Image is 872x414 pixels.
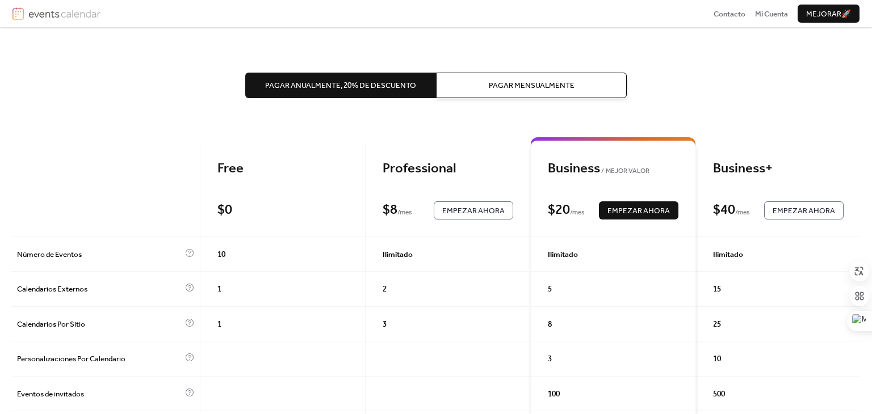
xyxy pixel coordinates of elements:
img: logotype [28,7,100,20]
span: Calendarios Externos [17,284,182,295]
span: Mi Cuenta [755,9,788,20]
span: 10 [217,249,225,260]
span: / mes [570,207,585,218]
span: Calendarios Por Sitio [17,319,182,330]
span: 100 [548,388,560,400]
button: Empezar Ahora [434,201,513,219]
span: 8 [548,319,552,330]
div: $ 0 [217,202,232,219]
span: 5 [548,284,552,295]
a: Contacto [714,8,745,19]
button: Pagar Anualmente, 20% de descuento [245,73,436,98]
span: / mes [735,207,750,218]
span: 15 [713,284,721,295]
span: 3 [383,319,387,330]
span: 500 [713,388,725,400]
button: Pagar Mensualmente [436,73,627,98]
span: Ilimitado [548,249,578,260]
span: Contacto [714,9,745,20]
div: Business [548,160,678,178]
div: Professional [383,160,513,178]
span: Empezar Ahora [773,205,835,217]
span: Ilimitado [383,249,413,260]
span: 2 [383,284,387,295]
span: 10 [713,353,721,365]
span: Pagar Anualmente, 20% de descuento [265,80,416,91]
span: Eventos de invitados [17,388,182,400]
button: Empezar Ahora [599,201,678,219]
div: $ 20 [548,202,570,219]
span: 1 [217,319,221,330]
div: $ 40 [713,202,735,219]
span: Personalizaciones Por Calendario [17,353,182,365]
a: Mi Cuenta [755,8,788,19]
span: 3 [548,353,552,365]
span: Número de Eventos [17,249,182,260]
span: Ilimitado [713,249,743,260]
span: MEJOR VALOR [600,166,649,177]
div: Business+ [713,160,844,178]
span: Pagar Mensualmente [489,80,575,91]
span: 1 [217,284,221,295]
span: 25 [713,319,721,330]
button: Empezar Ahora [764,201,844,219]
span: Empezar Ahora [607,205,670,217]
span: / mes [397,207,412,218]
div: Free [217,160,348,178]
span: Empezar Ahora [442,205,505,217]
span: mejorar 🚀 [806,9,851,20]
img: logo [12,7,24,20]
div: $ 8 [383,202,397,219]
button: mejorar🚀 [798,5,860,23]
